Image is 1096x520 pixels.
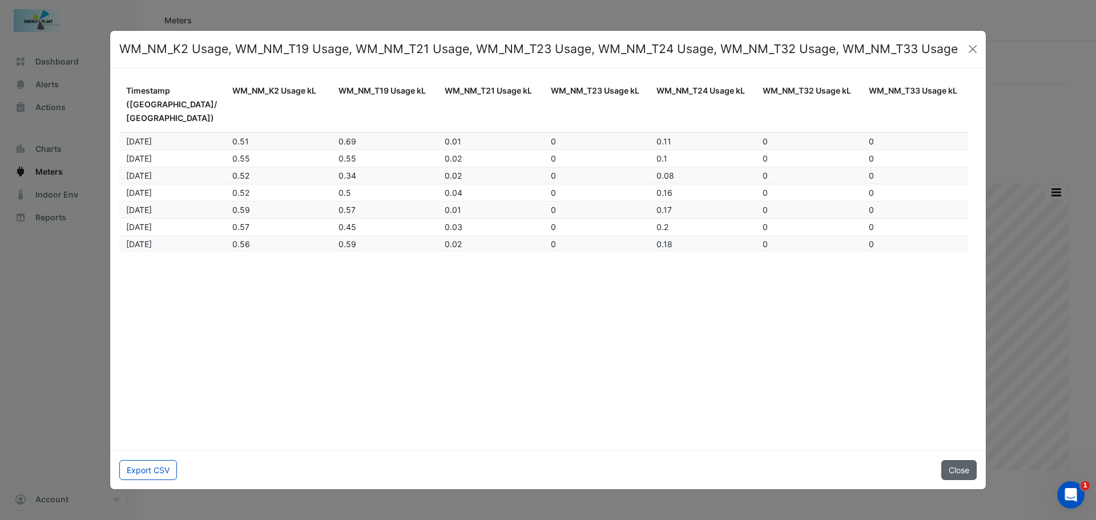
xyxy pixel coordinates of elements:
span: 0 [551,205,556,215]
span: 1 [1081,481,1090,490]
span: 0 [763,188,768,197]
span: 0 [551,222,556,232]
datatable-header-cell: WM_NM_T19 Usage kL [332,77,438,132]
span: Timestamp ([GEOGRAPHIC_DATA]/[GEOGRAPHIC_DATA]) [126,86,217,123]
span: 0 [763,222,768,232]
span: 0 [551,239,556,249]
span: 0.02 [445,239,462,249]
datatable-header-cell: WM_NM_T23 Usage kL [544,77,650,132]
span: 0 [763,136,768,146]
span: 0 [551,171,556,180]
span: WM_NM_K2 Usage kL [232,86,316,95]
span: Sun 27-07-2025 [126,171,152,180]
span: 0.02 [445,154,462,163]
span: 0 [869,188,874,197]
span: 0.02 [445,171,462,180]
datatable-header-cell: WM_NM_T32 Usage kL [756,77,862,132]
span: 0.57 [339,205,356,215]
span: 0.04 [445,188,462,197]
span: Tue 29-07-2025 [126,205,152,215]
span: 0.1 [656,154,667,163]
span: 0 [869,222,874,232]
span: WM_NM_T23 Usage kL [551,86,639,95]
span: 0.18 [656,239,672,249]
span: WM_NM_T32 Usage kL [763,86,851,95]
span: 0.56 [232,239,250,249]
span: 0 [763,239,768,249]
span: 0.52 [232,188,249,197]
span: 0 [551,136,556,146]
datatable-header-cell: WM_NM_T24 Usage kL [650,77,756,132]
button: Close [941,460,977,480]
button: Export CSV [119,460,177,480]
datatable-header-cell: Timestamp (Australia/Queensland) [119,77,225,132]
span: 0.11 [656,136,671,146]
span: Thu 31-07-2025 [126,239,152,249]
span: 0.08 [656,171,674,180]
h4: WM_NM_K2 Usage, WM_NM_T19 Usage, WM_NM_T21 Usage, WM_NM_T23 Usage, WM_NM_T24 Usage, WM_NM_T32 Usa... [119,40,958,58]
span: 0.55 [339,154,356,163]
span: 0.03 [445,222,462,232]
span: WM_NM_T24 Usage kL [656,86,745,95]
span: 0.69 [339,136,356,146]
button: Close [964,41,981,58]
span: 0 [869,239,874,249]
span: 0 [869,171,874,180]
span: 0.59 [339,239,356,249]
span: 0 [869,136,874,146]
span: 0 [869,205,874,215]
span: 0 [551,154,556,163]
span: Wed 30-07-2025 [126,222,152,232]
span: 0 [763,154,768,163]
span: Sat 26-07-2025 [126,154,152,163]
span: Mon 28-07-2025 [126,188,152,197]
span: 0 [763,205,768,215]
datatable-header-cell: WM_NM_T33 Usage kL [862,77,968,132]
span: 0.51 [232,136,249,146]
span: 0.17 [656,205,672,215]
span: 0.01 [445,136,461,146]
span: WM_NM_T19 Usage kL [339,86,426,95]
span: 0 [551,188,556,197]
span: 0.59 [232,205,250,215]
span: 0.5 [339,188,351,197]
datatable-header-cell: WM_NM_T21 Usage kL [438,77,544,132]
span: Fri 25-07-2025 [126,136,152,146]
span: 0.55 [232,154,250,163]
span: 0.2 [656,222,668,232]
span: 0.16 [656,188,672,197]
span: 0.45 [339,222,356,232]
span: 0 [869,154,874,163]
iframe: Intercom live chat [1057,481,1085,509]
span: WM_NM_T33 Usage kL [869,86,957,95]
span: 0.52 [232,171,249,180]
datatable-header-cell: WM_NM_K2 Usage kL [225,77,332,132]
span: 0.57 [232,222,249,232]
span: WM_NM_T21 Usage kL [445,86,532,95]
span: 0 [763,171,768,180]
span: 0.34 [339,171,356,180]
span: 0.01 [445,205,461,215]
